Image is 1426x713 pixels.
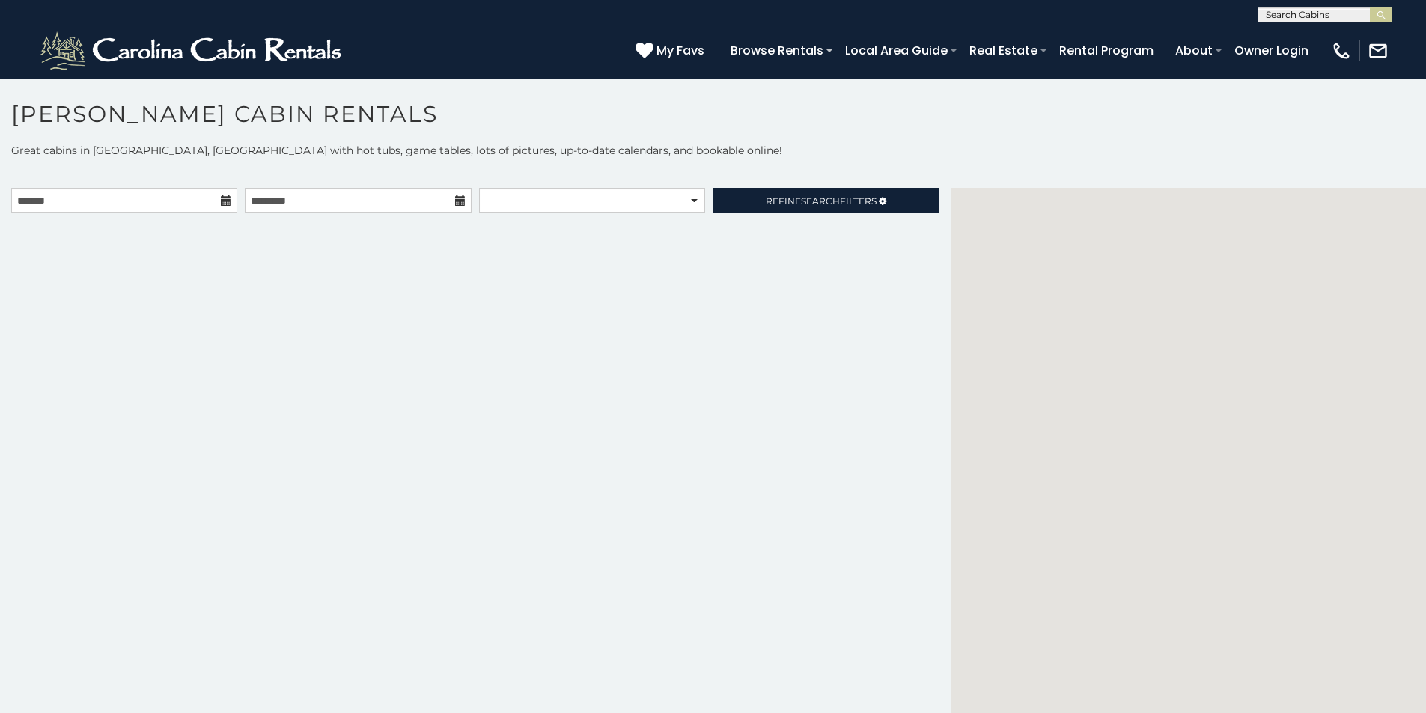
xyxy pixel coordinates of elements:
[636,41,708,61] a: My Favs
[1052,37,1161,64] a: Rental Program
[801,195,840,206] span: Search
[37,28,348,73] img: White-1-2.png
[838,37,955,64] a: Local Area Guide
[713,188,939,213] a: RefineSearchFilters
[1368,40,1389,61] img: mail-regular-white.png
[1168,37,1220,64] a: About
[962,37,1045,64] a: Real Estate
[1331,40,1352,61] img: phone-regular-white.png
[766,195,877,206] span: Refine Filters
[1227,37,1316,64] a: Owner Login
[656,41,704,60] span: My Favs
[723,37,831,64] a: Browse Rentals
